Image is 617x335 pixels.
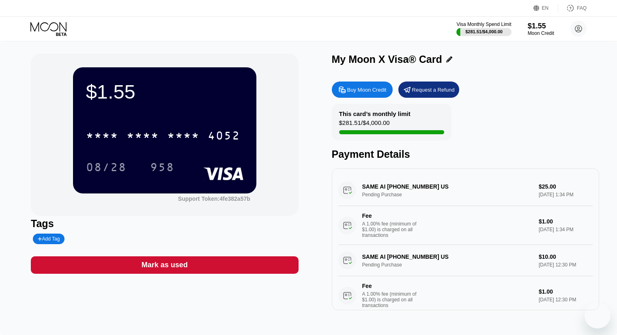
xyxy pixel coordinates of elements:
div: Buy Moon Credit [332,82,393,98]
div: EN [542,5,549,11]
div: 08/28 [80,157,133,177]
div: FeeA 1.00% fee (minimum of $1.00) is charged on all transactions$1.00[DATE] 12:30 PM [338,276,593,315]
div: $1.55Moon Credit [528,22,554,36]
div: [DATE] 1:34 PM [539,227,593,232]
div: Request a Refund [398,82,459,98]
div: This card’s monthly limit [339,110,411,117]
div: Buy Moon Credit [347,86,387,93]
div: Visa Monthly Spend Limit [456,21,511,27]
div: EN [533,4,558,12]
div: Mark as used [142,260,188,270]
div: Visa Monthly Spend Limit$281.51/$4,000.00 [456,21,511,36]
div: A 1.00% fee (minimum of $1.00) is charged on all transactions [362,291,423,308]
div: $1.55 [528,22,554,30]
div: 08/28 [86,162,127,175]
div: Fee [362,283,419,289]
div: 4052 [208,130,240,143]
div: $1.55 [86,80,243,103]
div: FAQ [577,5,587,11]
div: FAQ [558,4,587,12]
div: Add Tag [33,234,64,244]
div: $1.00 [539,218,593,225]
div: [DATE] 12:30 PM [539,297,593,303]
div: 958 [144,157,181,177]
div: 958 [150,162,174,175]
div: $281.51 / $4,000.00 [339,119,390,130]
div: My Moon X Visa® Card [332,54,442,65]
div: Moon Credit [528,30,554,36]
div: Support Token:4fe382a57b [178,195,250,202]
iframe: Button to launch messaging window [585,303,611,329]
div: Mark as used [31,256,298,274]
div: A 1.00% fee (minimum of $1.00) is charged on all transactions [362,221,423,238]
div: Support Token: 4fe382a57b [178,195,250,202]
div: Payment Details [332,148,599,160]
div: $1.00 [539,288,593,295]
div: Request a Refund [412,86,455,93]
div: $281.51 / $4,000.00 [465,29,503,34]
div: FeeA 1.00% fee (minimum of $1.00) is charged on all transactions$1.00[DATE] 1:34 PM [338,206,593,245]
div: Tags [31,218,298,230]
div: Fee [362,213,419,219]
div: Add Tag [38,236,60,242]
